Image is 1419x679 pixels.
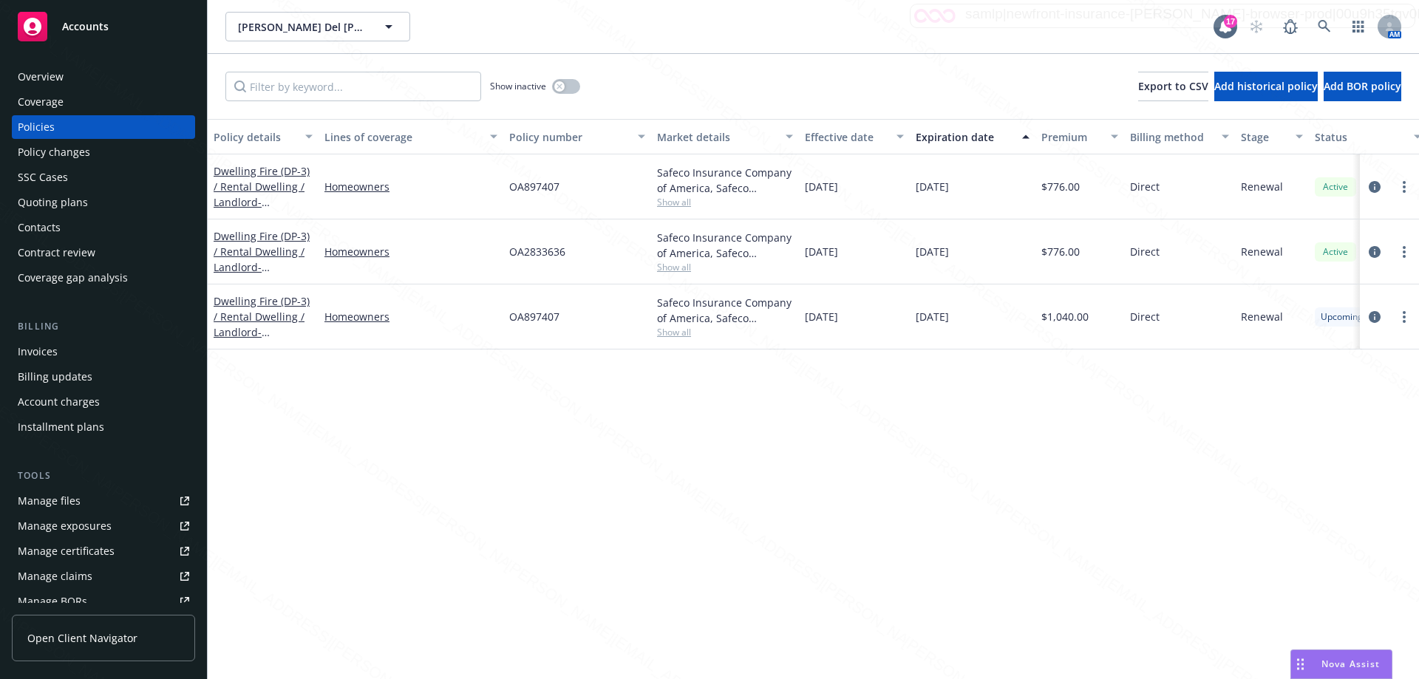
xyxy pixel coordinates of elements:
span: $1,040.00 [1041,309,1089,324]
div: Policy number [509,129,629,145]
div: Stage [1241,129,1287,145]
button: Effective date [799,119,910,154]
a: Manage files [12,489,195,513]
span: [DATE] [916,244,949,259]
button: Lines of coverage [319,119,503,154]
a: Start snowing [1242,12,1271,41]
button: Expiration date [910,119,1035,154]
div: Manage certificates [18,539,115,563]
button: [PERSON_NAME] Del [PERSON_NAME] [225,12,410,41]
div: Quoting plans [18,191,88,214]
div: Market details [657,129,777,145]
span: OA897407 [509,179,559,194]
div: 17 [1224,15,1237,28]
a: Accounts [12,6,195,47]
div: Safeco Insurance Company of America, Safeco Insurance (Liberty Mutual) [657,295,793,326]
span: - [STREET_ADDRESS] [214,325,307,355]
span: - [STREET_ADDRESS] [214,195,307,225]
button: Add historical policy [1214,72,1318,101]
span: [DATE] [805,309,838,324]
span: $776.00 [1041,179,1080,194]
div: Contract review [18,241,95,265]
div: Contacts [18,216,61,239]
a: Homeowners [324,179,497,194]
a: Quoting plans [12,191,195,214]
div: Manage exposures [18,514,112,538]
button: Stage [1235,119,1309,154]
a: Manage BORs [12,590,195,613]
a: Coverage gap analysis [12,266,195,290]
a: circleInformation [1366,243,1384,261]
div: Billing method [1130,129,1213,145]
a: Homeowners [324,309,497,324]
button: Nova Assist [1290,649,1392,679]
a: Homeowners [324,244,497,259]
input: Filter by keyword... [225,72,481,101]
div: Drag to move [1291,650,1310,678]
div: Safeco Insurance Company of America, Safeco Insurance [657,165,793,196]
span: Direct [1130,309,1160,324]
span: Show inactive [490,80,546,92]
span: Renewal [1241,244,1283,259]
a: Manage exposures [12,514,195,538]
span: [DATE] [916,179,949,194]
div: Invoices [18,340,58,364]
span: Show all [657,326,793,338]
span: $776.00 [1041,244,1080,259]
span: - [STREET_ADDRESS] [214,260,307,290]
span: [DATE] [805,244,838,259]
span: OA2833636 [509,244,565,259]
button: Policy number [503,119,651,154]
div: Billing [12,319,195,334]
div: Manage files [18,489,81,513]
div: Manage claims [18,564,92,588]
span: Renewal [1241,309,1283,324]
a: Policy changes [12,140,195,164]
span: Show all [657,196,793,208]
div: Policy changes [18,140,90,164]
a: Contract review [12,241,195,265]
span: [PERSON_NAME] Del [PERSON_NAME] [238,19,366,35]
span: Accounts [62,21,109,33]
a: circleInformation [1366,178,1384,196]
span: Nova Assist [1321,658,1380,670]
div: Safeco Insurance Company of America, Safeco Insurance [657,230,793,261]
button: Billing method [1124,119,1235,154]
div: Manage BORs [18,590,87,613]
a: Coverage [12,90,195,114]
span: [DATE] [916,309,949,324]
span: Add BOR policy [1324,79,1401,93]
div: Tools [12,468,195,483]
a: Report a Bug [1276,12,1305,41]
button: Premium [1035,119,1124,154]
span: Open Client Navigator [27,630,137,646]
a: Account charges [12,390,195,414]
div: Policy details [214,129,296,145]
a: Contacts [12,216,195,239]
span: Export to CSV [1138,79,1208,93]
a: Switch app [1344,12,1373,41]
div: Coverage gap analysis [18,266,128,290]
a: Policies [12,115,195,139]
a: SSC Cases [12,166,195,189]
div: Overview [18,65,64,89]
button: Market details [651,119,799,154]
a: more [1395,243,1413,261]
div: Premium [1041,129,1102,145]
a: Manage certificates [12,539,195,563]
span: Direct [1130,244,1160,259]
a: more [1395,308,1413,326]
span: Renewal [1241,179,1283,194]
span: Direct [1130,179,1160,194]
div: Expiration date [916,129,1013,145]
button: Export to CSV [1138,72,1208,101]
a: Overview [12,65,195,89]
a: Installment plans [12,415,195,439]
a: Invoices [12,340,195,364]
span: Show all [657,261,793,273]
button: Add BOR policy [1324,72,1401,101]
a: circleInformation [1366,308,1384,326]
a: Dwelling Fire (DP-3) / Rental Dwelling / Landlord [214,164,310,225]
a: Dwelling Fire (DP-3) / Rental Dwelling / Landlord [214,229,310,290]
